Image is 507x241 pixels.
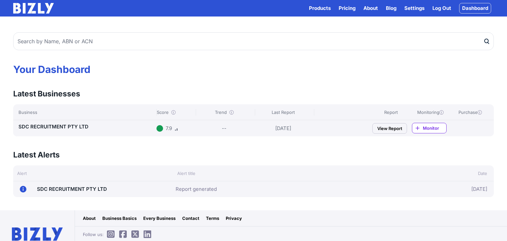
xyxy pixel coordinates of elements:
[309,4,331,12] button: Products
[423,125,446,131] span: Monitor
[386,4,396,12] a: Blog
[18,109,154,116] div: Business
[372,123,407,134] a: View Report
[372,109,409,116] div: Report
[182,215,199,222] a: Contact
[13,150,60,160] h3: Latest Alerts
[83,231,154,238] span: Follow us:
[412,123,447,133] a: Monitor
[206,215,219,222] a: Terms
[83,215,96,222] a: About
[363,4,378,12] a: About
[255,109,311,116] div: Last Report
[459,3,491,14] a: Dashboard
[432,4,451,12] a: Log Out
[18,123,88,130] a: SDC RECRUITMENT PTY LTD
[255,123,311,134] div: [DATE]
[339,4,355,12] a: Pricing
[143,215,176,222] a: Every Business
[409,184,487,194] div: [DATE]
[13,63,494,75] h1: Your Dashboard
[13,88,80,99] h3: Latest Businesses
[102,215,137,222] a: Business Basics
[452,109,489,116] div: Purchase
[226,215,242,222] a: Privacy
[176,185,217,193] a: Report generated
[404,4,424,12] a: Settings
[222,124,226,132] div: --
[156,109,193,116] div: Score
[13,32,494,50] input: Search by Name, ABN or ACN
[37,186,107,192] a: SDC RECRUITMENT PTY LTD
[414,170,494,177] div: Date
[196,109,252,116] div: Trend
[412,109,449,116] div: Monitoring
[173,170,414,177] div: Alert title
[13,170,173,177] div: Alert
[166,124,172,132] div: 7.9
